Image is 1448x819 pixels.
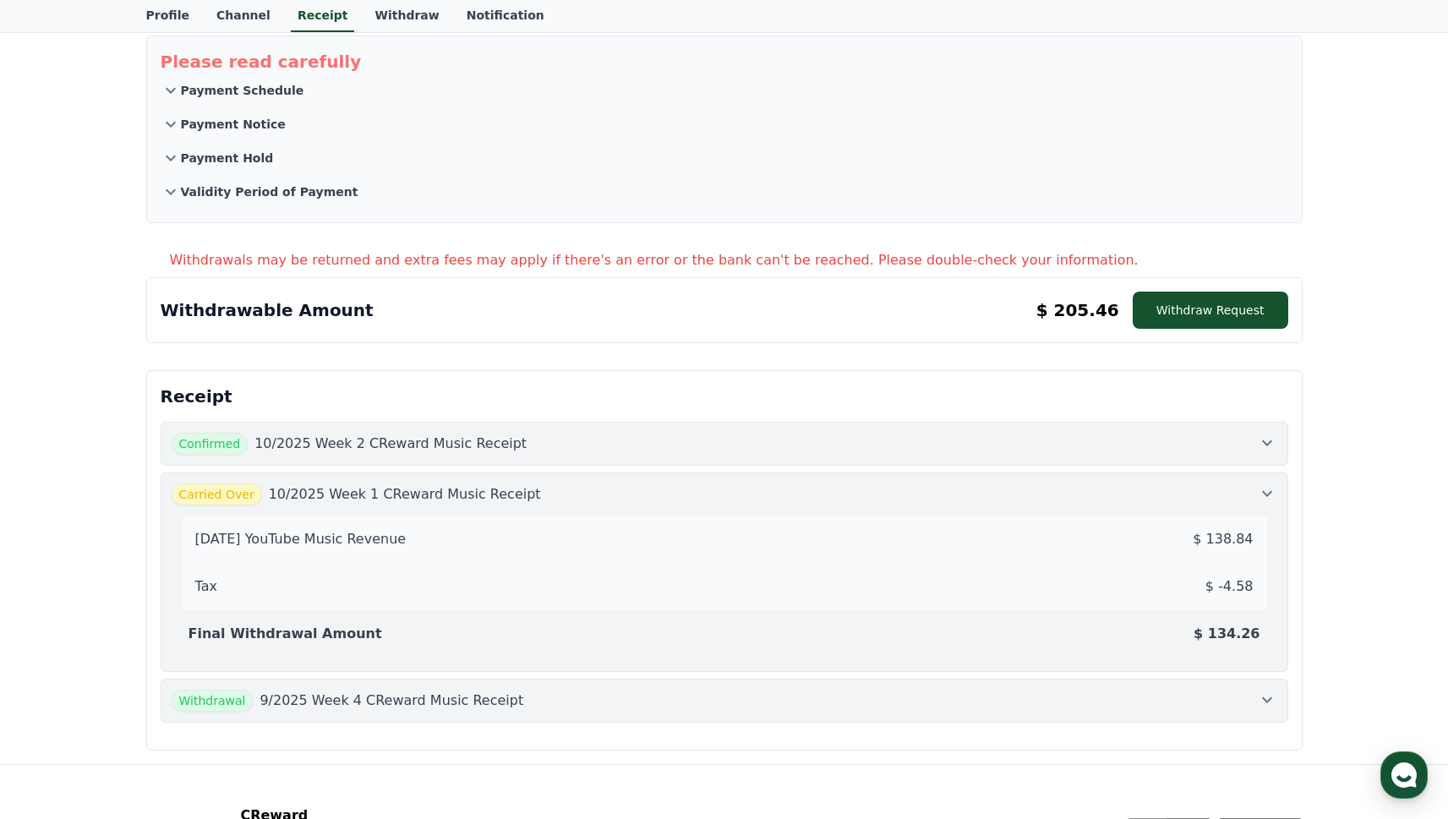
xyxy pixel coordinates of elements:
span: Withdrawal [172,690,254,712]
p: $ 138.84 [1193,529,1253,549]
button: Confirmed 10/2025 Week 2 CReward Music Receipt [161,422,1288,466]
p: 10/2025 Week 1 CReward Music Receipt [269,484,541,505]
button: Payment Notice [161,107,1288,141]
p: Tax [195,576,217,597]
p: Withdrawable Amount [161,298,374,322]
button: Payment Schedule [161,74,1288,107]
span: Confirmed [172,433,249,455]
a: Home [5,536,112,578]
p: Payment Notice [181,116,286,133]
span: Settings [250,561,292,575]
p: $ -4.58 [1205,576,1254,597]
a: Settings [218,536,325,578]
a: Messages [112,536,218,578]
p: Final Withdrawal Amount [189,624,382,644]
span: Carried Over [172,483,262,505]
p: Please read carefully [161,50,1288,74]
p: Validity Period of Payment [181,183,358,200]
button: Carried Over 10/2025 Week 1 CReward Music Receipt [DATE] YouTube Music Revenue $ 138.84 Tax $ -4.... [161,472,1288,672]
button: Withdraw Request [1133,292,1288,329]
button: Withdrawal 9/2025 Week 4 CReward Music Receipt [161,679,1288,723]
span: Home [43,561,73,575]
p: 9/2025 Week 4 CReward Music Receipt [260,691,523,711]
p: $ 134.26 [1194,624,1259,644]
p: Withdrawals may be returned and extra fees may apply if there's an error or the bank can't be rea... [170,250,1303,270]
p: Payment Hold [181,150,274,167]
p: [DATE] YouTube Music Revenue [195,529,407,549]
button: Validity Period of Payment [161,175,1288,209]
p: Payment Schedule [181,82,304,99]
p: 10/2025 Week 2 CReward Music Receipt [254,434,527,454]
span: Messages [140,562,190,576]
button: Payment Hold [161,141,1288,175]
p: $ 205.46 [1036,298,1119,322]
p: Receipt [161,385,1288,408]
